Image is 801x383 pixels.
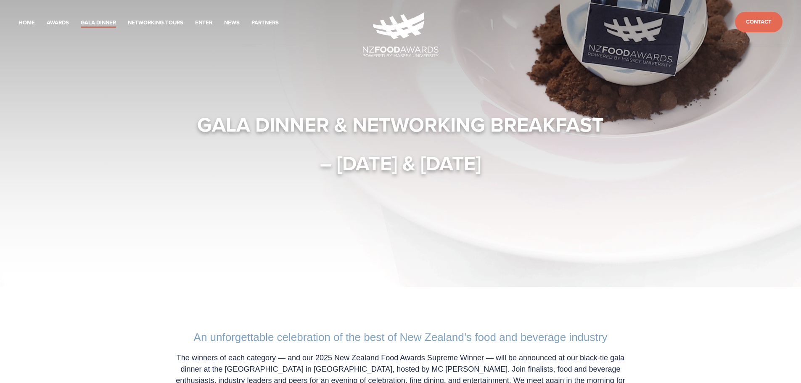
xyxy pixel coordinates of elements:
[195,18,212,28] a: Enter
[19,18,35,28] a: Home
[81,18,116,28] a: Gala Dinner
[735,12,782,32] a: Contact
[159,151,643,176] h1: – [DATE] & [DATE]
[159,112,643,137] h1: Gala Dinner & Networking Breakfast
[251,18,279,28] a: Partners
[47,18,69,28] a: Awards
[128,18,183,28] a: Networking-Tours
[224,18,240,28] a: News
[167,331,634,344] h2: An unforgettable celebration of the best of New Zealand’s food and beverage industry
